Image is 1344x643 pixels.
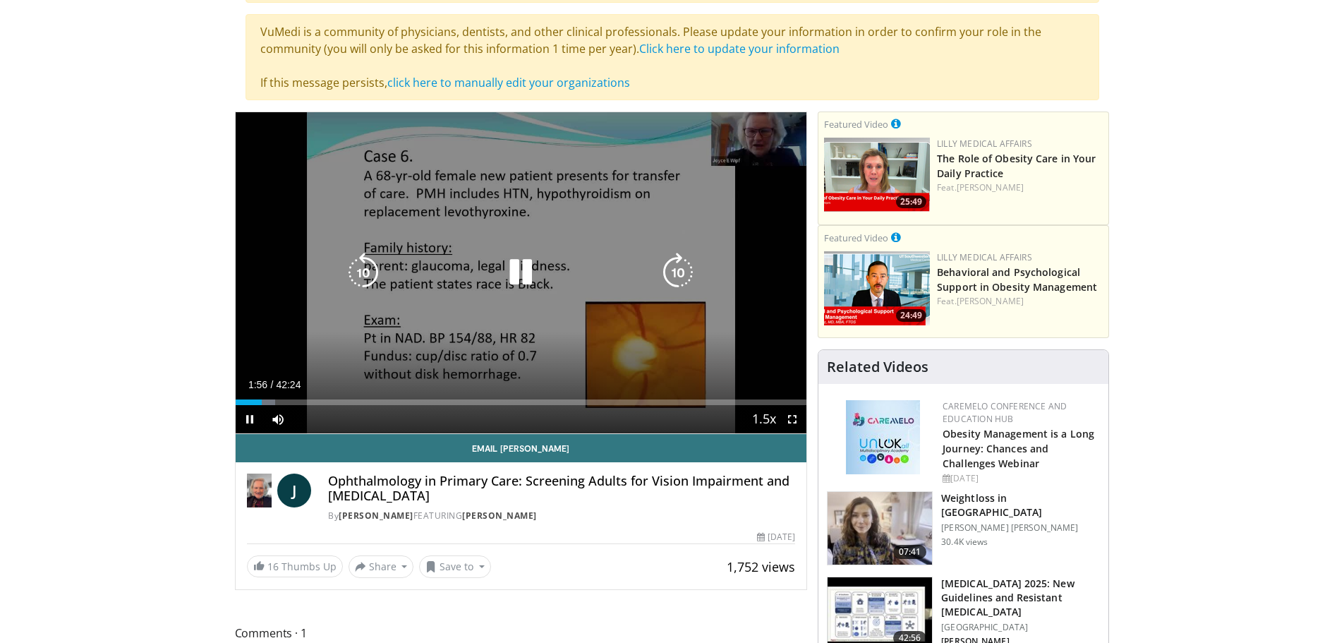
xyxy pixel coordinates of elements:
[276,379,301,390] span: 42:24
[937,265,1097,294] a: Behavioral and Psychological Support in Obesity Management
[827,491,1100,566] a: 07:41 Weightloss in [GEOGRAPHIC_DATA] [PERSON_NAME] [PERSON_NAME] 30.4K views
[943,400,1067,425] a: CaReMeLO Conference and Education Hub
[419,555,491,578] button: Save to
[778,405,806,433] button: Fullscreen
[941,522,1100,534] p: [PERSON_NAME] [PERSON_NAME]
[941,491,1100,519] h3: Weightloss in [GEOGRAPHIC_DATA]
[235,624,808,642] span: Comments 1
[937,152,1096,180] a: The Role of Obesity Care in Your Daily Practice
[957,295,1024,307] a: [PERSON_NAME]
[824,232,888,244] small: Featured Video
[236,399,807,405] div: Progress Bar
[267,560,279,573] span: 16
[236,434,807,462] a: Email [PERSON_NAME]
[824,118,888,131] small: Featured Video
[328,474,795,504] h4: Ophthalmology in Primary Care: Screening Adults for Vision Impairment and [MEDICAL_DATA]
[328,510,795,522] div: By FEATURING
[339,510,413,522] a: [PERSON_NAME]
[246,14,1099,100] div: VuMedi is a community of physicians, dentists, and other clinical professionals. Please update yo...
[941,536,988,548] p: 30.4K views
[248,379,267,390] span: 1:56
[727,558,795,575] span: 1,752 views
[937,251,1032,263] a: Lilly Medical Affairs
[893,545,927,559] span: 07:41
[277,474,311,507] a: J
[757,531,795,543] div: [DATE]
[236,112,807,434] video-js: Video Player
[943,472,1097,485] div: [DATE]
[349,555,414,578] button: Share
[943,427,1094,470] a: Obesity Management is a Long Journey: Chances and Challenges Webinar
[957,181,1024,193] a: [PERSON_NAME]
[824,138,930,212] img: e1208b6b-349f-4914-9dd7-f97803bdbf1d.png.150x105_q85_crop-smart_upscale.png
[937,181,1103,194] div: Feat.
[750,405,778,433] button: Playback Rate
[941,622,1100,633] p: [GEOGRAPHIC_DATA]
[824,251,930,325] a: 24:49
[937,295,1103,308] div: Feat.
[846,400,920,474] img: 45df64a9-a6de-482c-8a90-ada250f7980c.png.150x105_q85_autocrop_double_scale_upscale_version-0.2.jpg
[387,75,630,90] a: click here to manually edit your organizations
[824,251,930,325] img: ba3304f6-7838-4e41-9c0f-2e31ebde6754.png.150x105_q85_crop-smart_upscale.png
[896,196,926,208] span: 25:49
[271,379,274,390] span: /
[828,492,932,565] img: 9983fed1-7565-45be-8934-aef1103ce6e2.150x105_q85_crop-smart_upscale.jpg
[264,405,292,433] button: Mute
[639,41,840,56] a: Click here to update your information
[827,359,928,375] h4: Related Videos
[941,577,1100,619] h3: [MEDICAL_DATA] 2025: New Guidelines and Resistant [MEDICAL_DATA]
[462,510,537,522] a: [PERSON_NAME]
[236,405,264,433] button: Pause
[247,474,272,507] img: Dr. Joyce Wipf
[896,309,926,322] span: 24:49
[247,555,343,577] a: 16 Thumbs Up
[937,138,1032,150] a: Lilly Medical Affairs
[824,138,930,212] a: 25:49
